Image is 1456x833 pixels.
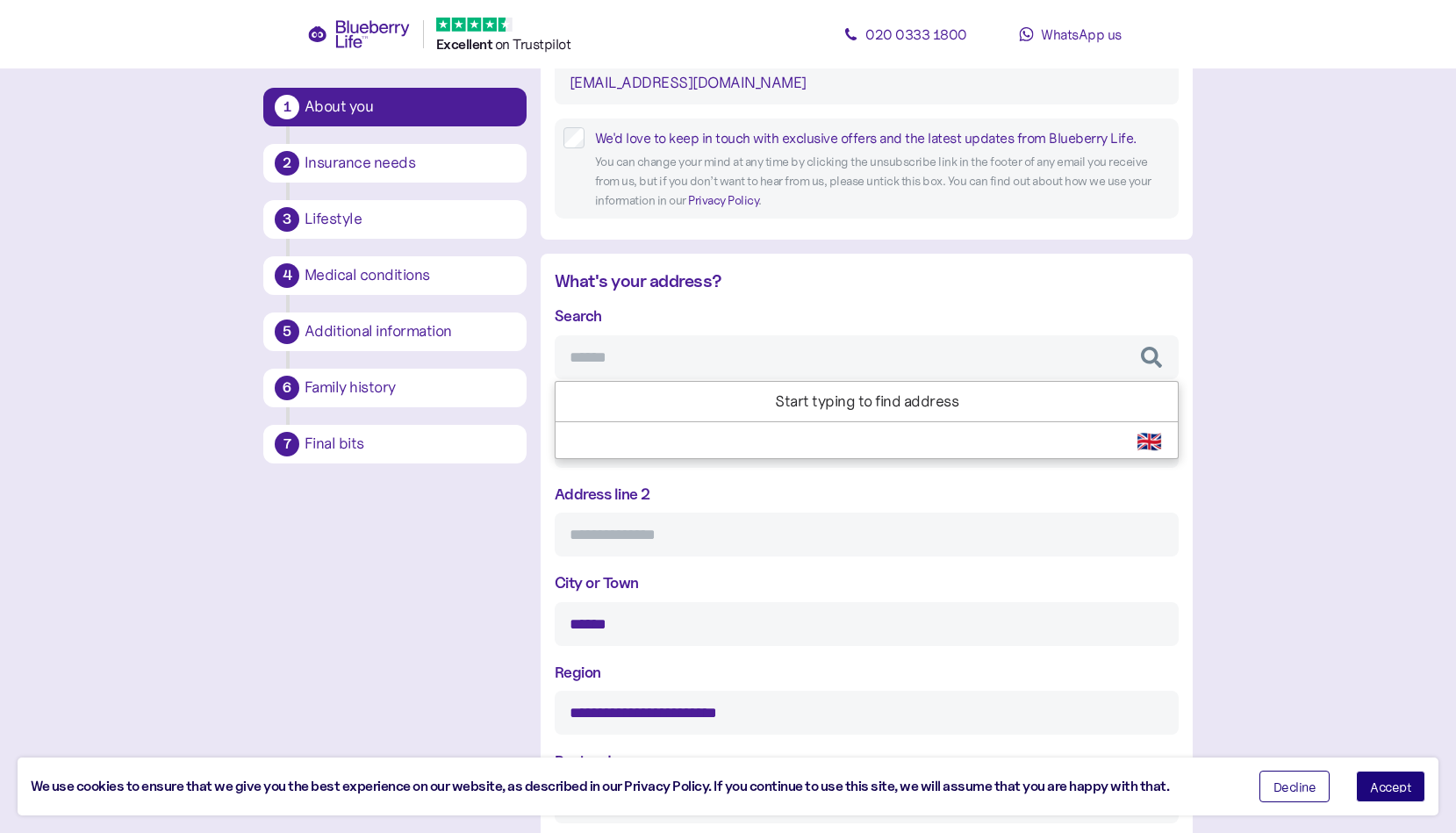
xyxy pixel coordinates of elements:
[595,127,1170,149] div: We'd love to keep in touch with exclusive offers and the latest updates from Blueberry Life.
[865,25,967,43] span: 020 0333 1800
[305,212,515,227] div: Lifestyle
[992,17,1150,52] a: WhatsApp us
[275,207,299,232] div: 3
[263,312,527,351] button: 5Additional information
[556,382,1178,421] li: Start typing to find address
[275,263,299,288] div: 4
[555,749,620,772] label: Postcode
[555,571,639,594] label: City or Town
[275,95,299,119] div: 1
[275,151,299,176] div: 2
[305,268,515,284] div: Medical conditions
[827,17,985,52] a: 020 0333 1800
[555,268,1179,295] div: What's your address?
[1370,780,1411,793] span: Accept
[495,35,571,53] span: on Trustpilot
[263,256,527,295] button: 4Medical conditions
[305,99,515,115] div: About you
[1041,25,1122,43] span: WhatsApp us
[275,432,299,456] div: 7
[275,320,299,344] div: 5
[555,482,650,506] label: Address line 2
[263,200,527,239] button: 3Lifestyle
[555,61,1179,104] input: name@example.com
[263,369,527,407] button: 6Family history
[263,88,527,126] button: 1About you
[1273,780,1316,793] span: Decline
[275,376,299,400] div: 6
[555,304,602,327] label: Search
[556,382,1178,421] ul: Select your address
[1137,428,1162,454] span: 🇬🇧
[305,155,515,171] div: Insurance needs
[305,436,515,452] div: Final bits
[595,153,1170,210] div: You can change your mind at any time by clicking the unsubscribe link in the footer of any email ...
[31,776,1233,798] div: We use cookies to ensure that we give you the best experience on our website, as described in our...
[305,324,515,340] div: Additional information
[263,425,527,463] button: 7Final bits
[436,36,495,53] span: Excellent ️
[1259,771,1330,802] button: Decline cookies
[305,380,515,396] div: Family history
[1356,771,1425,802] button: Accept cookies
[555,379,556,403] div: Start typing to find address
[263,144,527,183] button: 2Insurance needs
[688,192,758,208] a: Privacy Policy
[555,660,601,684] label: Region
